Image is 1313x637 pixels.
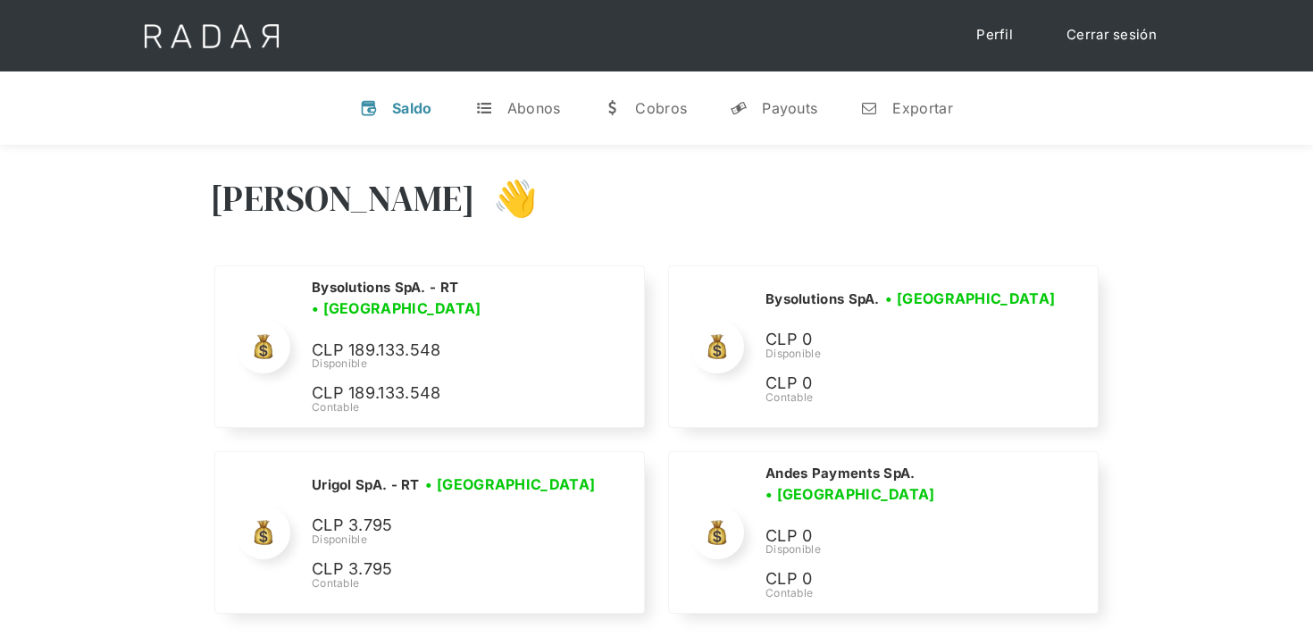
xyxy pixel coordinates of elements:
div: Abonos [507,99,561,117]
div: Disponible [312,532,601,548]
div: Disponible [765,346,1061,362]
div: Contable [765,390,1061,406]
p: CLP 189.133.548 [312,338,580,364]
h2: Bysolutions SpA. [765,290,880,308]
div: y [730,99,748,117]
h3: [PERSON_NAME] [210,176,475,221]
p: CLP 0 [765,524,1033,549]
h3: • [GEOGRAPHIC_DATA] [765,483,935,505]
h3: • [GEOGRAPHIC_DATA] [312,298,481,319]
div: t [475,99,493,117]
div: Contable [312,575,601,591]
h2: Andes Payments SpA. [765,465,916,482]
p: CLP 3.795 [312,513,580,539]
div: v [360,99,378,117]
div: Payouts [762,99,817,117]
p: CLP 3.795 [312,557,580,583]
div: Disponible [312,356,623,372]
h3: 👋 [475,176,538,221]
p: CLP 0 [765,566,1033,592]
div: Disponible [765,541,1076,557]
div: w [603,99,621,117]
p: CLP 0 [765,371,1033,397]
h2: Bysolutions SpA. - RT [312,279,458,297]
div: Cobros [635,99,687,117]
a: Cerrar sesión [1049,18,1175,53]
div: Exportar [892,99,952,117]
div: Contable [312,399,623,415]
a: Perfil [958,18,1031,53]
h2: Urigol SpA. - RT [312,476,420,494]
div: n [860,99,878,117]
div: Saldo [392,99,432,117]
p: CLP 0 [765,327,1033,353]
h3: • [GEOGRAPHIC_DATA] [885,288,1055,309]
div: Contable [765,585,1076,601]
p: CLP 189.133.548 [312,381,580,407]
h3: • [GEOGRAPHIC_DATA] [425,474,595,495]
